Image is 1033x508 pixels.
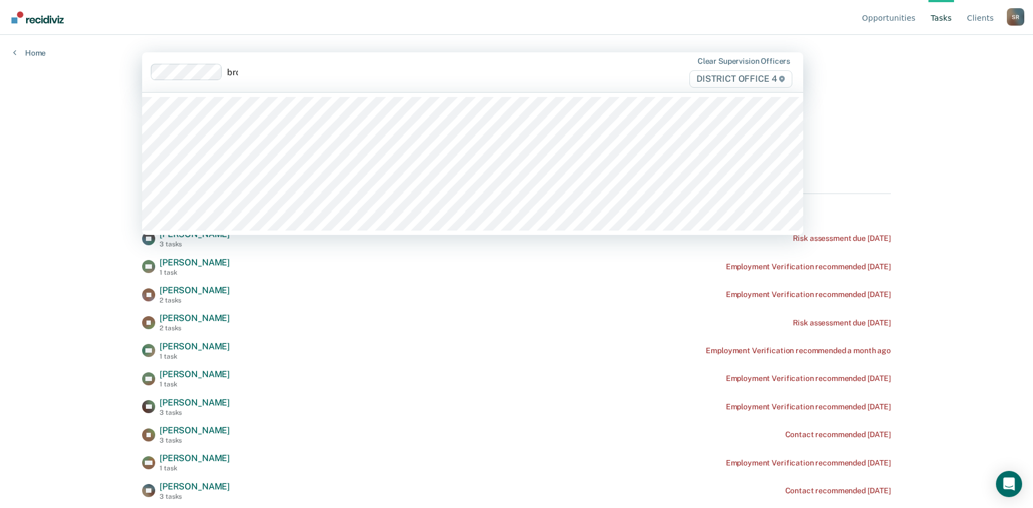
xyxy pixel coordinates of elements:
span: [PERSON_NAME] [160,369,230,379]
img: Recidiviz [11,11,64,23]
div: Employment Verification recommended [DATE] [726,262,891,271]
div: Risk assessment due [DATE] [793,234,891,243]
div: 1 task [160,353,230,360]
span: [PERSON_NAME] [160,313,230,323]
span: [PERSON_NAME] [160,341,230,352]
div: 2 tasks [160,324,230,332]
div: Contact recommended [DATE] [785,430,891,439]
div: Open Intercom Messenger [996,471,1022,497]
div: 2 tasks [160,297,230,304]
span: [PERSON_NAME] [160,453,230,463]
span: DISTRICT OFFICE 4 [689,70,792,88]
div: Contact recommended [DATE] [785,486,891,495]
div: Risk assessment due [DATE] [793,318,891,328]
div: 3 tasks [160,409,230,416]
span: [PERSON_NAME] [160,285,230,295]
span: [PERSON_NAME] [160,397,230,408]
div: S R [1007,8,1024,26]
div: 3 tasks [160,437,230,444]
div: Employment Verification recommended [DATE] [726,402,891,412]
div: 1 task [160,380,230,388]
span: [PERSON_NAME] [160,257,230,268]
span: [PERSON_NAME] [160,425,230,436]
button: Profile dropdown button [1007,8,1024,26]
a: Home [13,48,46,58]
div: 3 tasks [160,240,230,248]
div: Employment Verification recommended [DATE] [726,290,891,299]
div: Clear supervision officers [698,57,790,66]
div: 1 task [160,269,230,276]
div: Employment Verification recommended a month ago [706,346,890,355]
div: Employment Verification recommended [DATE] [726,374,891,383]
div: Employment Verification recommended [DATE] [726,458,891,468]
div: 1 task [160,464,230,472]
div: 3 tasks [160,493,230,500]
span: [PERSON_NAME] [160,481,230,492]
